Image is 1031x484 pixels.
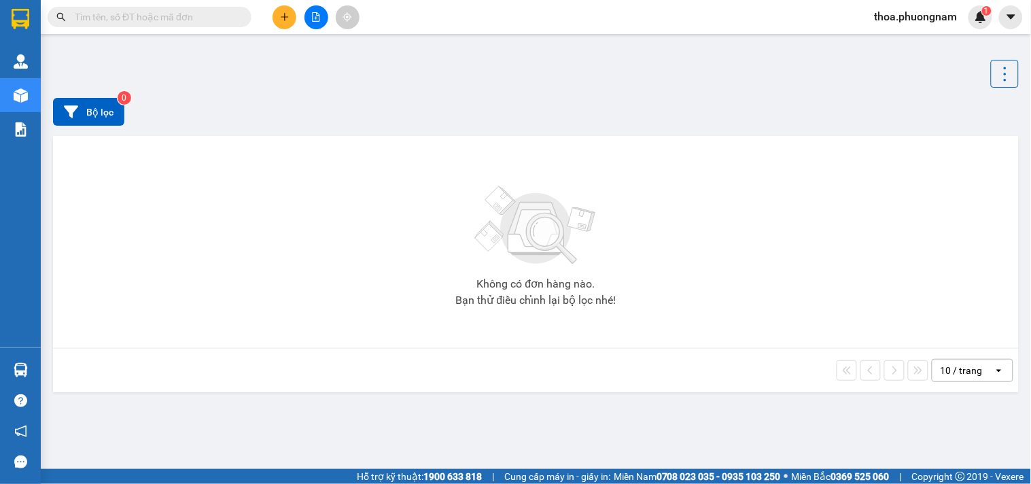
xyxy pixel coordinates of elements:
[477,279,595,290] div: Không có đơn hàng nào.
[468,178,604,273] img: svg+xml;base64,PHN2ZyBjbGFzcz0ibGlzdC1wbHVnX19zdmciIHhtbG5zPSJodHRwOi8vd3d3LnczLm9yZy8yMDAwL3N2Zy...
[975,11,987,23] img: icon-new-feature
[14,363,28,377] img: warehouse-icon
[784,474,788,479] span: ⚪️
[614,469,781,484] span: Miền Nam
[311,12,321,22] span: file-add
[304,5,328,29] button: file-add
[56,12,66,22] span: search
[14,122,28,137] img: solution-icon
[900,469,902,484] span: |
[75,10,235,24] input: Tìm tên, số ĐT hoặc mã đơn
[343,12,352,22] span: aim
[831,471,890,482] strong: 0369 525 060
[1005,11,1017,23] span: caret-down
[357,469,482,484] span: Hỗ trợ kỹ thuật:
[423,471,482,482] strong: 1900 633 818
[657,471,781,482] strong: 0708 023 035 - 0935 103 250
[982,6,992,16] sup: 1
[792,469,890,484] span: Miền Bắc
[280,12,290,22] span: plus
[14,394,27,407] span: question-circle
[984,6,989,16] span: 1
[14,54,28,69] img: warehouse-icon
[14,455,27,468] span: message
[941,364,983,377] div: 10 / trang
[864,8,968,25] span: thoa.phuongnam
[336,5,360,29] button: aim
[14,425,27,438] span: notification
[456,295,616,306] div: Bạn thử điều chỉnh lại bộ lọc nhé!
[273,5,296,29] button: plus
[956,472,965,481] span: copyright
[14,88,28,103] img: warehouse-icon
[53,98,124,126] button: Bộ lọc
[492,469,494,484] span: |
[504,469,610,484] span: Cung cấp máy in - giấy in:
[12,9,29,29] img: logo-vxr
[118,91,131,105] sup: 0
[994,365,1004,376] svg: open
[999,5,1023,29] button: caret-down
